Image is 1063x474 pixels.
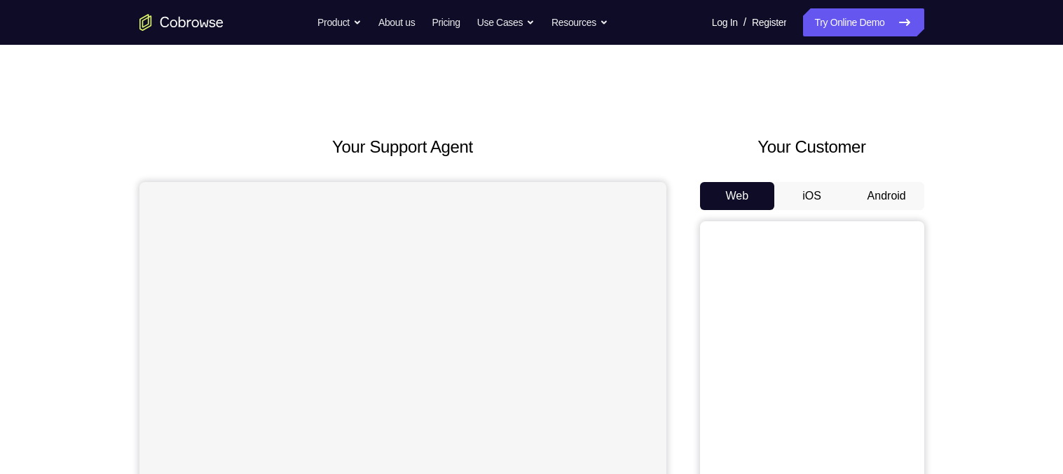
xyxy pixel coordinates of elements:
button: Use Cases [477,8,535,36]
button: iOS [774,182,849,210]
button: Product [317,8,362,36]
a: Register [752,8,786,36]
span: / [743,14,746,31]
button: Web [700,182,775,210]
a: Try Online Demo [803,8,924,36]
a: Log In [712,8,738,36]
a: Pricing [432,8,460,36]
h2: Your Customer [700,134,924,160]
h2: Your Support Agent [139,134,666,160]
button: Android [849,182,924,210]
a: About us [378,8,415,36]
button: Resources [551,8,608,36]
a: Go to the home page [139,14,224,31]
